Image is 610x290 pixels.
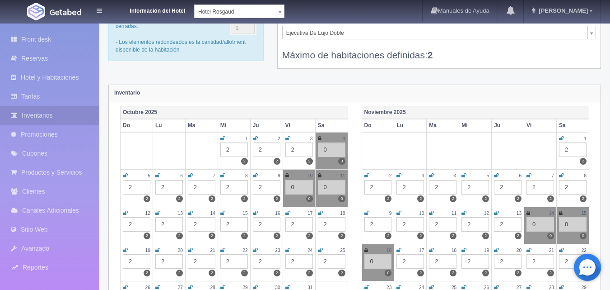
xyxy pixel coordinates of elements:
div: 2 [559,180,587,195]
label: 2 [241,158,248,165]
small: 23 [275,248,280,253]
small: 7 [551,173,554,178]
div: 2 [220,254,248,269]
label: 2 [209,233,215,239]
div: 0 [526,217,554,232]
div: 2 [461,254,489,269]
div: 2 [494,180,522,195]
label: 2 [547,195,554,202]
small: 24 [419,285,424,290]
label: 2 [144,233,150,239]
div: 2 [285,143,313,157]
small: 19 [145,248,150,253]
th: Mi [459,119,492,132]
div: 0 [285,180,313,195]
th: Lu [394,119,427,132]
small: 27 [178,285,183,290]
label: 2 [241,270,248,276]
label: 2 [306,158,313,165]
div: 2 [220,217,248,232]
small: 8 [584,173,587,178]
label: 2 [209,195,215,202]
small: 5 [487,173,489,178]
label: 0 [306,195,313,202]
div: 2 [253,217,280,232]
a: Ejecutiva De Lujo Doble [282,26,596,39]
div: 2 [188,217,215,232]
label: 2 [241,195,248,202]
label: 2 [385,233,391,239]
small: 26 [484,285,489,290]
div: 2 [155,254,183,269]
div: 2 [188,180,215,195]
label: 2 [515,233,522,239]
label: 2 [482,233,489,239]
label: 2 [274,195,280,202]
small: 4 [454,173,457,178]
small: 17 [419,248,424,253]
th: Do [362,119,394,132]
div: 2 [396,180,424,195]
small: 1 [245,136,248,141]
small: 6 [180,173,183,178]
small: 1 [584,136,587,141]
th: Ju [492,119,524,132]
label: 2 [450,233,456,239]
div: 2 [396,254,424,269]
label: 0 [547,233,554,239]
div: 2 [123,254,150,269]
span: Ejecutiva De Lujo Doble [286,26,584,40]
th: Vi [524,119,557,132]
small: 3 [422,173,424,178]
div: 2 [559,254,587,269]
th: Ma [185,119,218,132]
div: 2 [188,254,215,269]
div: 2 [364,180,392,195]
label: 2 [385,195,391,202]
small: 14 [549,211,554,216]
div: 2 [396,217,424,232]
small: 16 [386,248,391,253]
small: 12 [484,211,489,216]
small: 3 [310,136,313,141]
div: 2 [220,180,248,195]
label: 2 [482,270,489,276]
small: 13 [517,211,522,216]
small: 19 [484,248,489,253]
small: 11 [452,211,456,216]
span: [PERSON_NAME] [536,7,588,14]
small: 25 [340,248,345,253]
div: 0 [318,143,345,157]
th: Mi [218,119,250,132]
div: 2 [364,217,392,232]
b: 2 [428,50,433,60]
small: 11 [340,173,345,178]
label: 2 [241,233,248,239]
small: 2 [389,173,392,178]
label: 2 [417,195,424,202]
th: Sa [557,119,589,132]
th: Ju [250,119,283,132]
label: 2 [417,270,424,276]
div: 2 [220,143,248,157]
div: 2 [526,180,554,195]
label: 2 [176,233,183,239]
small: 4 [343,136,345,141]
small: 15 [582,211,587,216]
label: 0 [338,195,345,202]
small: 6 [519,173,522,178]
label: 0 [385,270,391,276]
div: 2 [155,217,183,232]
div: Máximo de habitaciones definidas: [282,39,596,62]
dt: Información del Hotel [113,5,185,15]
small: 16 [275,211,280,216]
img: cutoff.png [230,15,256,35]
small: 22 [242,248,247,253]
small: 29 [582,285,587,290]
small: 10 [307,173,312,178]
label: 0 [580,233,587,239]
div: 2 [461,217,489,232]
small: 10 [419,211,424,216]
label: 2 [450,195,456,202]
div: 2 [155,180,183,195]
